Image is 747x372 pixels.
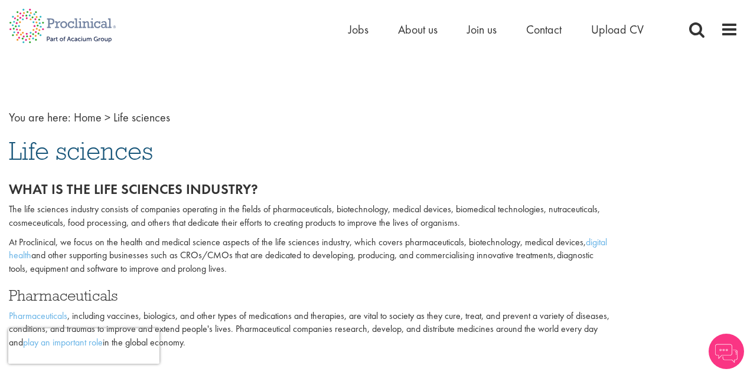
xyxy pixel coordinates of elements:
span: > [105,110,110,125]
p: At Proclinical, we focus on the health and medical science aspects of the life sciences industry,... [9,236,614,276]
a: About us [398,22,438,37]
a: digital health [9,236,607,262]
iframe: reCAPTCHA [8,328,159,364]
a: breadcrumb link [74,110,102,125]
a: Contact [526,22,562,37]
a: Jobs [348,22,368,37]
img: Chatbot [709,334,744,369]
span: Life sciences [9,135,153,167]
p: , including vaccines, biologics, and other types of medications and therapies, are vital to socie... [9,310,614,350]
h3: Pharmaceuticals [9,288,614,303]
span: Life sciences [113,110,170,125]
p: The life sciences industry consists of companies operating in the fields of pharmaceuticals, biot... [9,203,614,230]
span: You are here: [9,110,71,125]
a: Upload CV [591,22,644,37]
h2: What is the life sciences industry? [9,182,614,197]
a: Pharmaceuticals [9,310,67,322]
a: Join us [467,22,497,37]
